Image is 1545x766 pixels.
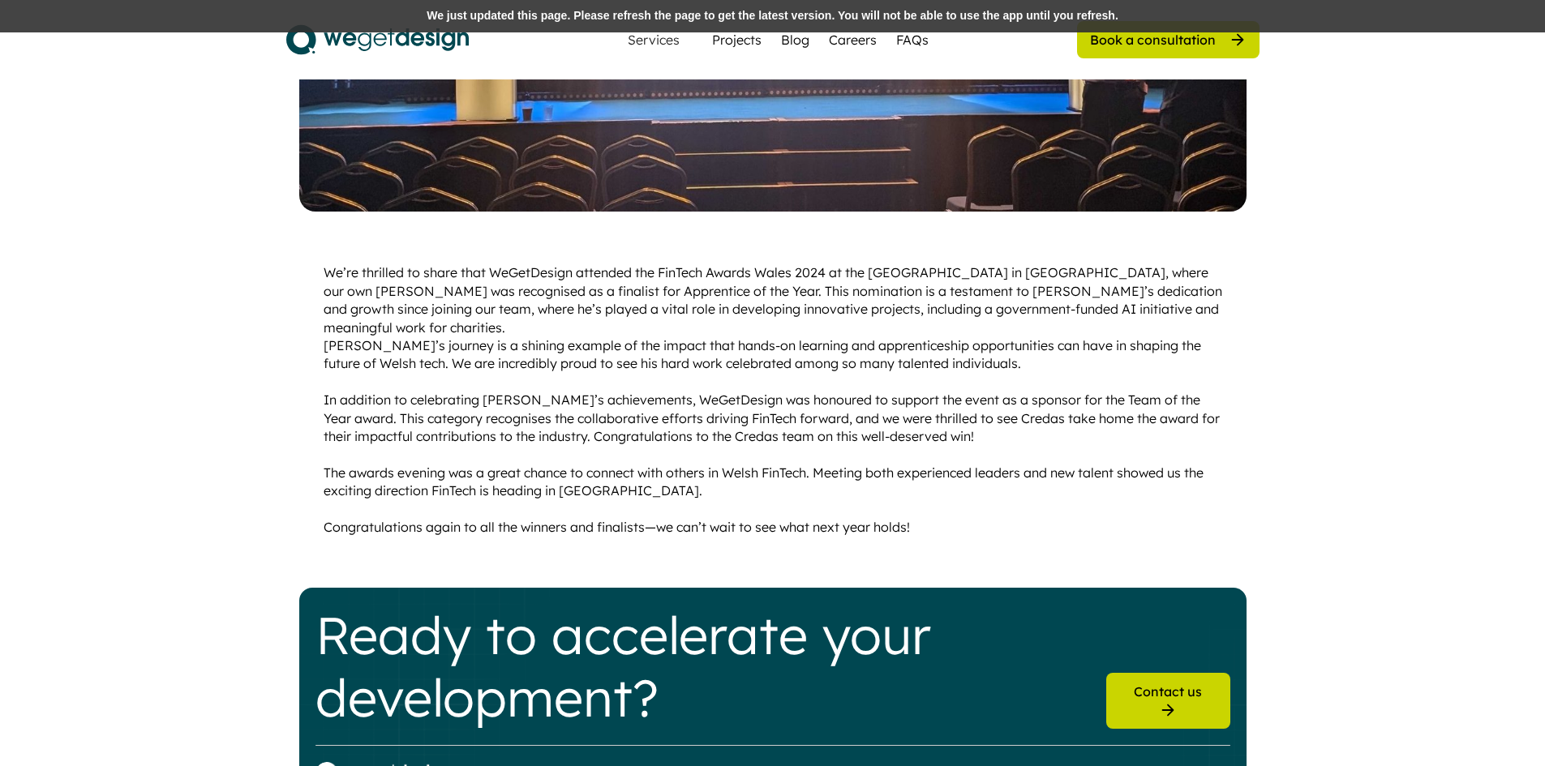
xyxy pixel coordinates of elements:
div: Contact us [1134,683,1202,700]
a: Blog [781,30,809,49]
a: Careers [829,30,877,49]
div: Services [621,33,686,46]
div: Book a consultation [1090,31,1216,49]
a: FAQs [896,30,929,49]
div: Ready to accelerate your development? [315,604,1093,729]
a: Projects [712,30,762,49]
div: We’re thrilled to share that WeGetDesign attended the FinTech Awards Wales 2024 at the [GEOGRAPHI... [324,263,1222,536]
img: logo.svg [286,19,469,60]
